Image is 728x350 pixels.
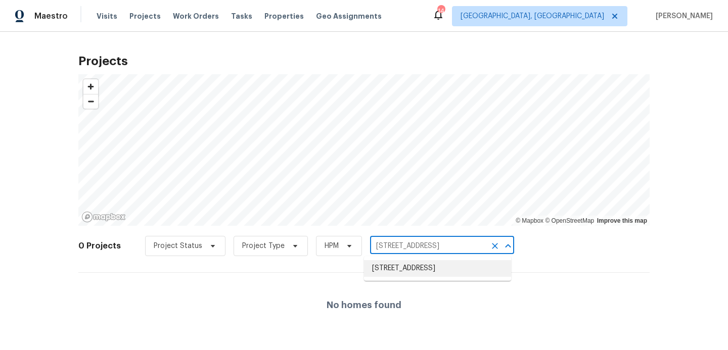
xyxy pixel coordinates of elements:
[242,241,285,251] span: Project Type
[83,79,98,94] button: Zoom in
[488,239,502,253] button: Clear
[652,11,713,21] span: [PERSON_NAME]
[597,217,647,224] a: Improve this map
[78,74,650,226] canvas: Map
[231,13,252,20] span: Tasks
[264,11,304,21] span: Properties
[78,56,650,66] h2: Projects
[173,11,219,21] span: Work Orders
[461,11,604,21] span: [GEOGRAPHIC_DATA], [GEOGRAPHIC_DATA]
[437,6,444,16] div: 14
[327,300,401,310] h4: No homes found
[316,11,382,21] span: Geo Assignments
[83,94,98,109] button: Zoom out
[516,217,543,224] a: Mapbox
[97,11,117,21] span: Visits
[370,238,486,254] input: Search projects
[78,241,121,251] h2: 0 Projects
[154,241,202,251] span: Project Status
[129,11,161,21] span: Projects
[364,260,511,277] li: [STREET_ADDRESS]
[325,241,339,251] span: HPM
[501,239,515,253] button: Close
[83,94,98,109] span: Zoom out
[34,11,68,21] span: Maestro
[81,211,126,223] a: Mapbox homepage
[545,217,594,224] a: OpenStreetMap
